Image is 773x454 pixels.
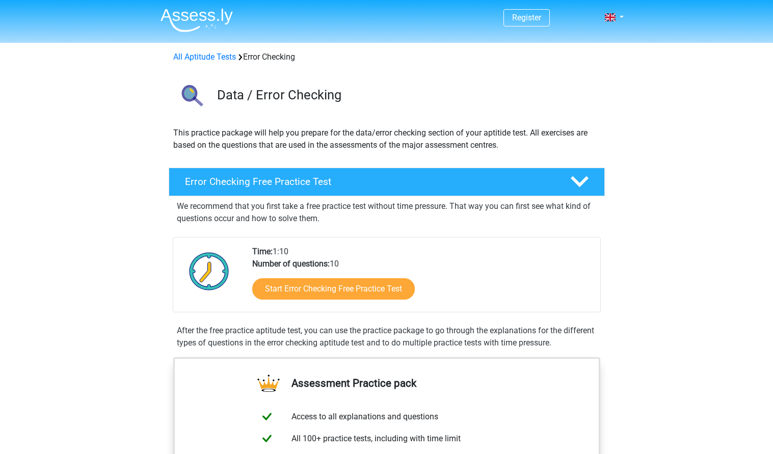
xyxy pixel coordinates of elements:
a: Register [512,13,541,22]
p: This practice package will help you prepare for the data/error checking section of your aptitide ... [173,127,600,151]
a: Error Checking Free Practice Test [165,168,609,196]
div: Error Checking [169,51,604,63]
div: 1:10 10 [245,246,600,312]
img: Clock [183,246,235,297]
h4: Error Checking Free Practice Test [185,176,554,188]
a: Start Error Checking Free Practice Test [252,278,415,300]
h3: Data / Error Checking [217,87,597,103]
a: All Aptitude Tests [173,52,236,62]
b: Time: [252,247,273,256]
b: Number of questions: [252,259,330,269]
div: After the free practice aptitude test, you can use the practice package to go through the explana... [173,325,601,349]
img: error checking [169,75,212,119]
img: Assessly [161,8,233,32]
p: We recommend that you first take a free practice test without time pressure. That way you can fir... [177,200,597,225]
